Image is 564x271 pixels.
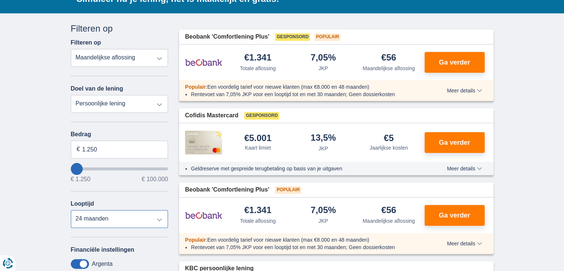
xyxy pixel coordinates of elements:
[179,236,426,244] div: :
[185,186,269,194] span: Beobank 'Comfortlening Plus'
[363,217,415,225] div: Maandelijkse aflossing
[142,176,168,182] span: € 100.000
[71,176,90,182] span: € 1.250
[191,244,420,251] li: Rentevoet van 7,05% JKP voor een looptijd tot en met 30 maanden; Geen dossierkosten
[71,39,101,46] label: Filteren op
[363,65,415,72] div: Maandelijkse aflossing
[441,166,487,172] button: Meer details
[441,241,487,246] button: Meer details
[71,167,168,170] input: wantToBorrow
[311,206,336,216] div: 7,05%
[447,88,482,93] span: Meer details
[425,205,485,226] button: Ga verder
[185,111,238,120] span: Cofidis Mastercard
[319,145,328,152] div: JKP
[319,217,328,225] div: JKP
[447,241,482,246] span: Meer details
[381,53,396,63] div: €56
[185,237,206,243] span: Populair
[207,237,369,243] span: Een voordelig tarief voor nieuwe klanten (max €8.000 en 48 maanden)
[245,144,271,151] div: Kaart limiet
[185,84,206,90] span: Populair
[240,65,276,72] div: Totale aflossing
[71,22,168,35] div: Filteren op
[240,217,276,225] div: Totale aflossing
[425,132,485,153] button: Ga verder
[71,85,123,92] label: Doel van de lening
[311,133,336,143] div: 13,5%
[244,53,271,63] div: €1.341
[71,200,94,207] label: Looptijd
[441,88,487,94] button: Meer details
[319,65,328,72] div: JKP
[179,83,426,91] div: :
[71,131,168,138] label: Bedrag
[381,206,396,216] div: €56
[185,206,222,225] img: product.pl.alt Beobank
[384,134,394,143] div: €5
[185,33,269,41] span: Beobank 'Comfortlening Plus'
[275,186,301,194] span: Populair
[207,84,369,90] span: Een voordelig tarief voor nieuwe klanten (max €8.000 en 48 maanden)
[439,212,470,219] span: Ga verder
[439,139,470,146] span: Ga verder
[191,165,420,172] li: Geldreserve met gespreide terugbetaling op basis van je uitgaven
[191,91,420,98] li: Rentevoet van 7,05% JKP voor een looptijd tot en met 30 maanden; Geen dossierkosten
[185,131,222,154] img: product.pl.alt Cofidis CC
[244,134,271,143] div: €5.001
[439,59,470,66] span: Ga verder
[314,33,340,41] span: Populair
[275,33,310,41] span: Gesponsord
[71,246,135,253] label: Financiële instellingen
[425,52,485,73] button: Ga verder
[447,166,482,171] span: Meer details
[185,53,222,72] img: product.pl.alt Beobank
[92,261,113,267] label: Argenta
[370,144,408,151] div: Jaarlijkse kosten
[77,145,80,154] span: €
[244,112,279,120] span: Gesponsord
[311,53,336,63] div: 7,05%
[244,206,271,216] div: €1.341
